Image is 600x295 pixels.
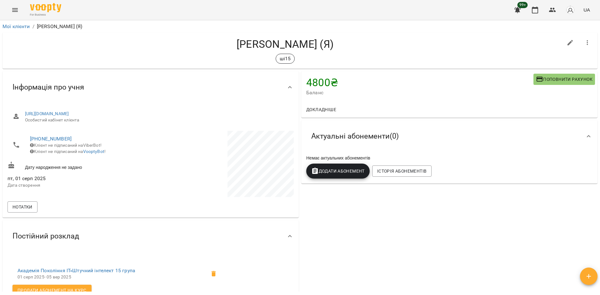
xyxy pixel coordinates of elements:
span: UA [583,7,590,13]
span: Додати Абонемент [311,167,365,175]
span: 99+ [517,2,528,8]
a: [URL][DOMAIN_NAME] [25,111,69,116]
a: [PHONE_NUMBER] [30,136,72,142]
span: Докладніше [306,106,336,113]
span: Особистий кабінет клієнта [25,117,289,123]
p: [PERSON_NAME] (Я) [37,23,82,30]
img: Voopty Logo [30,3,61,12]
p: Дата створення [7,182,149,189]
div: Дату народження не задано [6,160,151,172]
span: Поповнити рахунок [536,76,592,83]
span: Видалити клієнта з групи ші15 для курсу Штучний інтелект 15 група? [206,266,221,281]
p: 01 серп 2025 - 05 вер 2025 [17,274,206,280]
nav: breadcrumb [2,23,597,30]
span: Баланс [306,89,533,96]
div: ші15 [276,54,295,64]
span: Інформація про учня [12,82,84,92]
span: Історія абонементів [377,167,427,175]
img: avatar_s.png [566,6,575,14]
button: Історія абонементів [372,165,432,177]
button: Додати Абонемент [306,164,370,179]
a: Академія Покоління ІТ»Штучний інтелект 15 група [17,268,135,273]
li: / [32,23,34,30]
div: Інформація про учня [2,71,299,103]
a: VooptyBot [83,149,104,154]
div: Немає актуальних абонементів [305,154,594,162]
span: Клієнт не підписаний на ! [30,149,106,154]
button: Menu [7,2,22,17]
div: Постійний розклад [2,220,299,252]
span: Нотатки [12,203,32,211]
span: Постійний розклад [12,231,79,241]
span: For Business [30,13,61,17]
div: Актуальні абонементи(0) [301,120,597,152]
h4: [PERSON_NAME] (Я) [7,38,563,51]
button: UA [581,4,592,16]
button: Докладніше [304,104,339,115]
a: Мої клієнти [2,23,30,29]
span: пт, 01 серп 2025 [7,175,149,182]
span: Продати абонемент на Курс [17,287,87,294]
span: Актуальні абонементи ( 0 ) [311,131,399,141]
button: Нотатки [7,201,37,213]
p: ші15 [280,55,291,62]
h4: 4800 ₴ [306,76,533,89]
button: Поповнити рахунок [533,74,595,85]
span: Клієнт не підписаний на ViberBot! [30,143,102,148]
